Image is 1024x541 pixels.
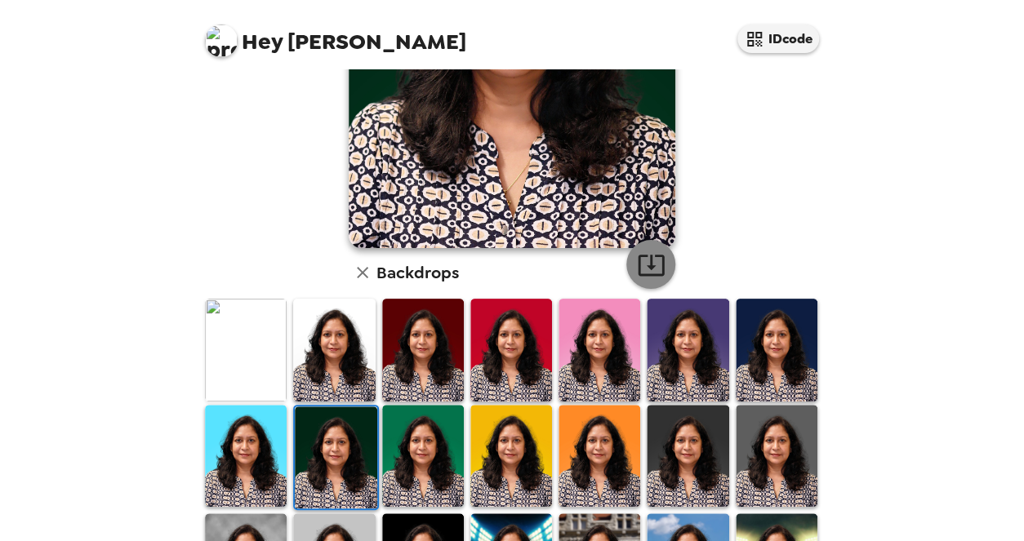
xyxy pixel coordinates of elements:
[205,16,466,53] span: [PERSON_NAME]
[376,259,459,286] h6: Backdrops
[737,24,819,53] button: IDcode
[205,299,287,401] img: Original
[205,24,238,57] img: profile pic
[242,27,283,56] span: Hey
